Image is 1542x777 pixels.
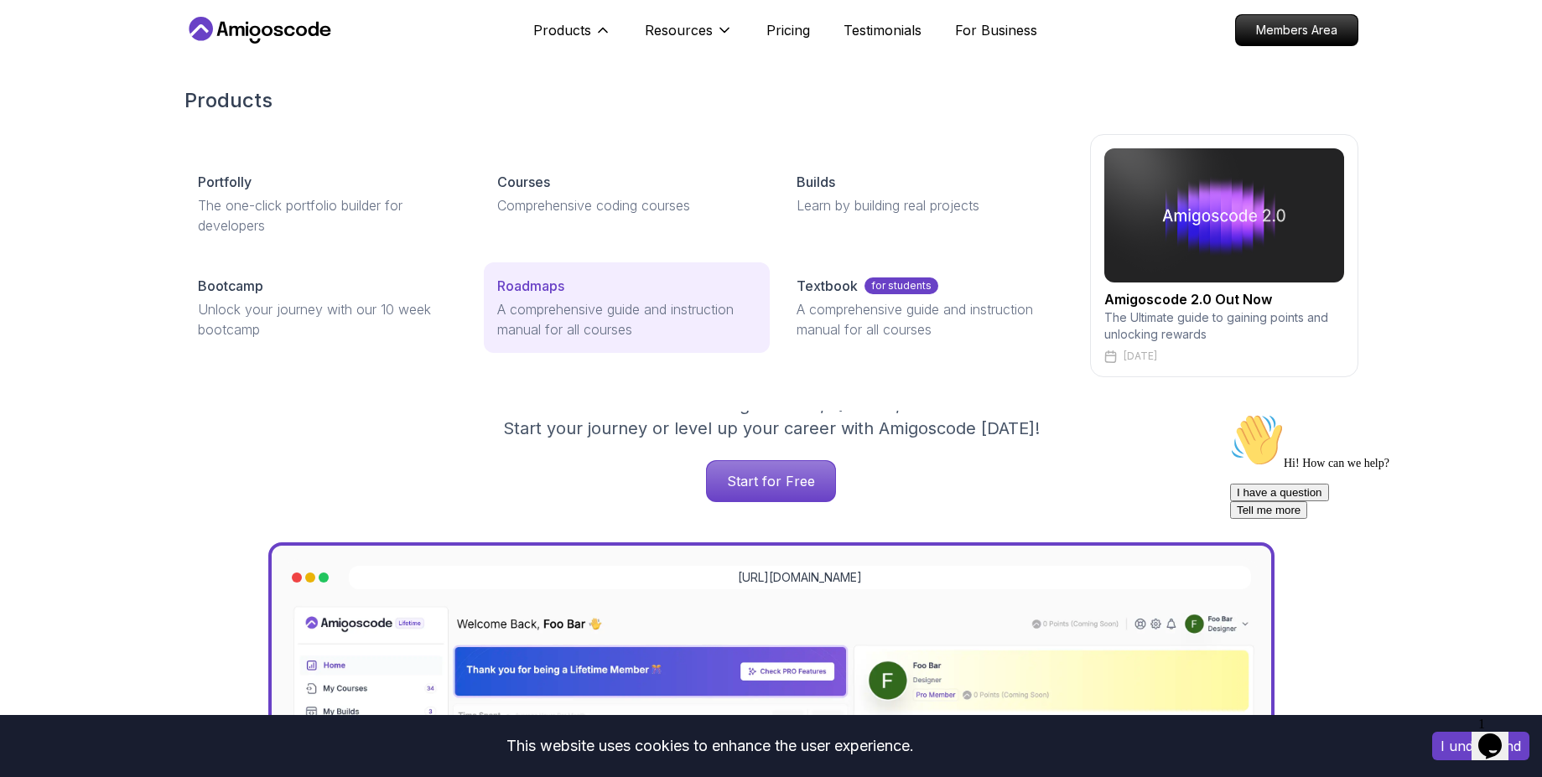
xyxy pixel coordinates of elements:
p: Courses [497,172,550,192]
p: Builds [797,172,835,192]
a: CoursesComprehensive coding courses [484,158,770,229]
iframe: chat widget [1472,710,1525,760]
a: [URL][DOMAIN_NAME] [738,569,862,586]
button: Accept cookies [1432,732,1529,760]
h2: Products [184,87,1358,114]
h2: Amigoscode 2.0 Out Now [1104,289,1344,309]
p: Comprehensive coding courses [497,195,756,215]
p: Portfolly [198,172,252,192]
p: Roadmaps [497,276,564,296]
a: PortfollyThe one-click portfolio builder for developers [184,158,470,249]
img: amigoscode 2.0 [1104,148,1344,282]
a: Testimonials [844,20,922,40]
p: A comprehensive guide and instruction manual for all courses [497,299,756,339]
a: amigoscode 2.0Amigoscode 2.0 Out NowThe Ultimate guide to gaining points and unlocking rewards[DATE] [1090,134,1358,377]
p: Bootcamp [198,276,263,296]
p: Members Area [1236,15,1358,45]
p: [DATE] [1124,350,1157,363]
a: Members Area [1235,14,1358,46]
p: Start for Free [707,461,835,501]
a: RoadmapsA comprehensive guide and instruction manual for all courses [484,262,770,353]
a: Start for Free [706,460,836,502]
p: Textbook [797,276,858,296]
p: Unlock your journey with our 10 week bootcamp [198,299,457,339]
p: The Ultimate guide to gaining points and unlocking rewards [1104,309,1344,343]
p: for students [864,277,938,294]
div: This website uses cookies to enhance the user experience. [13,728,1407,764]
p: The one-click portfolio builder for developers [198,195,457,236]
button: Products [533,20,611,54]
img: :wave: [7,7,60,60]
a: BuildsLearn by building real projects [783,158,1069,229]
button: I have a question [7,77,106,95]
iframe: chat widget [1223,407,1525,702]
button: Tell me more [7,95,84,112]
p: Get unlimited access to coding , , and . Start your journey or level up your career with Amigosco... [490,393,1053,440]
p: Learn by building real projects [797,195,1056,215]
span: Hi! How can we help? [7,50,166,63]
a: Textbookfor studentsA comprehensive guide and instruction manual for all courses [783,262,1069,353]
p: A comprehensive guide and instruction manual for all courses [797,299,1056,339]
p: Resources [645,20,713,40]
p: Products [533,20,591,40]
button: Resources [645,20,733,54]
a: BootcampUnlock your journey with our 10 week bootcamp [184,262,470,353]
a: For Business [955,20,1037,40]
div: 👋Hi! How can we help?I have a questionTell me more [7,7,309,112]
a: Pricing [766,20,810,40]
